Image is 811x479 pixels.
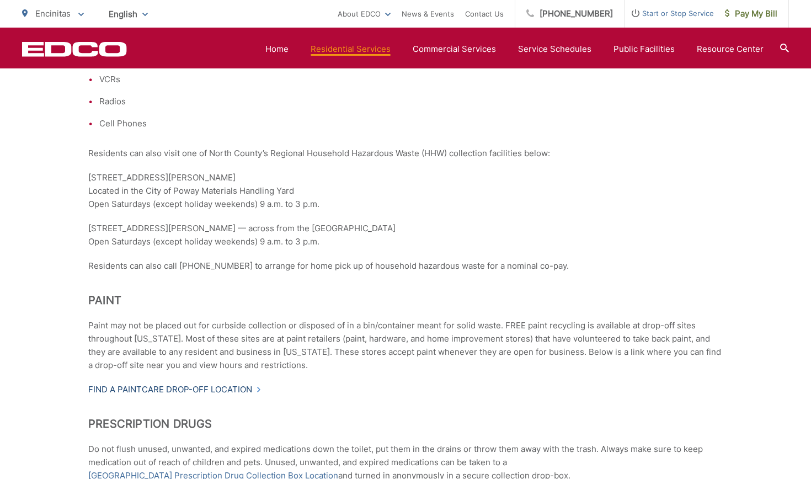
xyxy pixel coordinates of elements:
p: [STREET_ADDRESS][PERSON_NAME] — across from the [GEOGRAPHIC_DATA] Open Saturdays (except holiday ... [88,222,723,248]
a: Residential Services [311,42,391,56]
a: Contact Us [465,7,504,20]
p: Paint may not be placed out for curbside collection or disposed of in a bin/container meant for s... [88,319,723,372]
span: Pay My Bill [725,7,777,20]
p: [STREET_ADDRESS][PERSON_NAME] Located in the City of Poway Materials Handling Yard Open Saturdays... [88,171,723,211]
h2: Paint [88,294,723,307]
li: VCRs [99,73,723,86]
p: Residents can also visit one of North County’s Regional Household Hazardous Waste (HHW) collectio... [88,147,723,160]
a: News & Events [402,7,454,20]
a: Find a PaintCare drop-off location [88,383,262,396]
a: About EDCO [338,7,391,20]
li: Cell Phones [99,117,723,130]
a: Home [265,42,289,56]
a: Public Facilities [613,42,675,56]
h2: Prescription Drugs [88,417,723,430]
span: Encinitas [35,8,71,19]
li: Radios [99,95,723,108]
a: Service Schedules [518,42,591,56]
span: English [100,4,156,24]
a: Commercial Services [413,42,496,56]
a: EDCD logo. Return to the homepage. [22,41,127,57]
a: Resource Center [697,42,764,56]
p: Residents can also call [PHONE_NUMBER] to arrange for home pick up of household hazardous waste f... [88,259,723,273]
